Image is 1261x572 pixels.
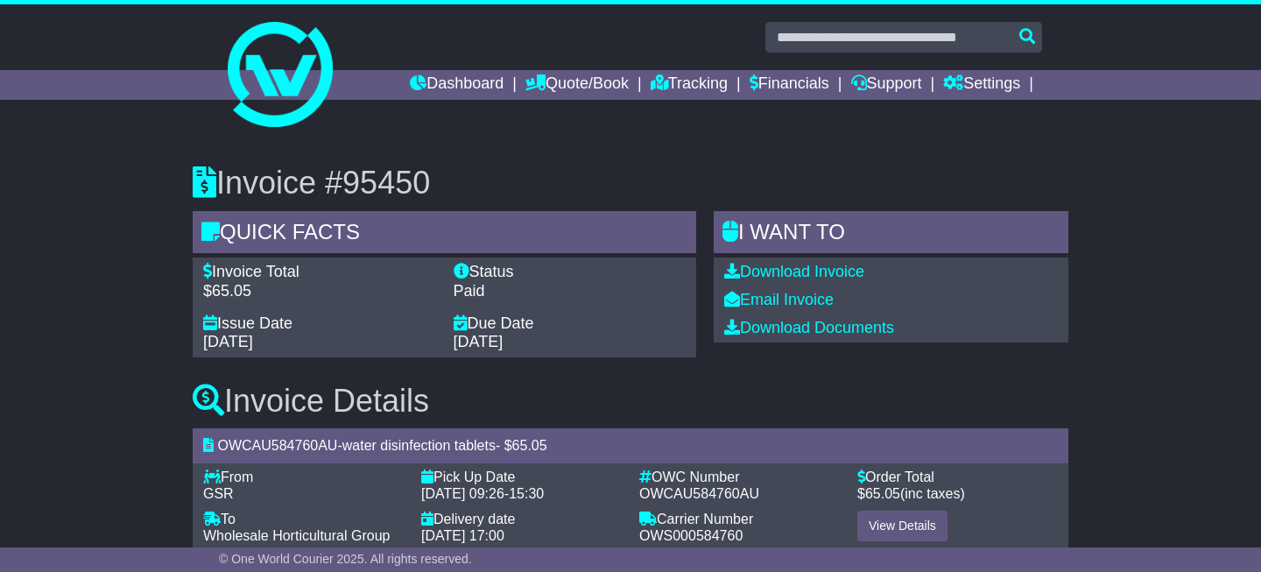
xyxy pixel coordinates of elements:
div: $ (inc taxes) [857,485,1058,502]
div: Invoice Total [203,263,436,282]
span: Wholesale Horticultural Group [203,528,390,543]
div: Delivery date [421,511,622,527]
a: Tracking [651,70,728,100]
div: - - $ [193,428,1068,463]
a: Download Documents [724,319,894,336]
div: $65.05 [203,282,436,301]
span: © One World Courier 2025. All rights reserved. [219,552,472,566]
h3: Invoice #95450 [193,166,1068,201]
div: - [421,485,622,502]
span: OWCAU584760AU [639,486,759,501]
div: Issue Date [203,314,436,334]
div: Quick Facts [193,211,696,258]
a: Settings [943,70,1020,100]
a: Email Invoice [724,291,834,308]
span: 65.05 [865,486,900,501]
div: I WANT to [714,211,1068,258]
a: Financials [750,70,829,100]
span: 65.05 [512,438,547,453]
div: From [203,469,404,485]
span: OWS000584760 [639,528,743,543]
div: To [203,511,404,527]
span: [DATE] 09:26 [421,486,504,501]
div: Status [454,263,687,282]
a: View Details [857,511,948,541]
div: OWC Number [639,469,840,485]
a: Support [851,70,922,100]
h3: Invoice Details [193,384,1068,419]
div: Carrier Number [639,511,840,527]
div: [DATE] [454,333,687,352]
a: Download Invoice [724,263,864,280]
a: Quote/Book [525,70,629,100]
a: Dashboard [410,70,504,100]
div: Due Date [454,314,687,334]
span: water disinfection tablets [342,438,496,453]
span: GSR [203,486,234,501]
span: 15:30 [509,486,544,501]
div: Paid [454,282,687,301]
span: OWCAU584760AU [217,438,337,453]
div: Pick Up Date [421,469,622,485]
div: [DATE] [203,333,436,352]
span: [DATE] 17:00 [421,528,504,543]
div: Order Total [857,469,1058,485]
